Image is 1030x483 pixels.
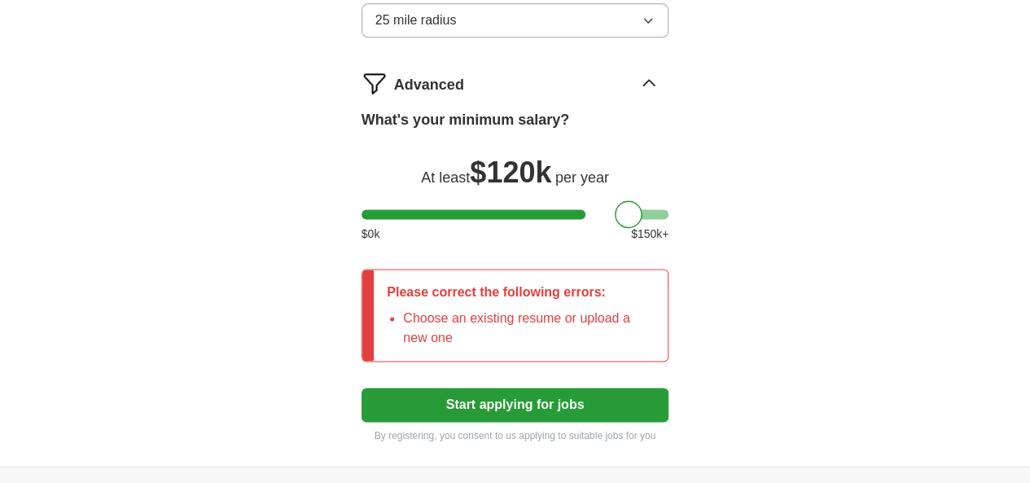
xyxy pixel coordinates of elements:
img: filter [362,70,388,96]
li: Choose an existing resume or upload a new one [403,309,655,348]
button: Start applying for jobs [362,388,669,422]
span: At least [421,169,470,186]
label: What's your minimum salary? [362,109,569,131]
span: $ 120k [470,156,551,189]
span: per year [555,169,609,186]
p: By registering, you consent to us applying to suitable jobs for you [362,428,669,443]
span: $ 150 k+ [631,226,668,243]
span: Advanced [394,74,464,96]
span: 25 mile radius [375,11,457,30]
p: Please correct the following errors: [387,283,655,302]
span: $ 0 k [362,226,380,243]
button: 25 mile radius [362,3,669,37]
